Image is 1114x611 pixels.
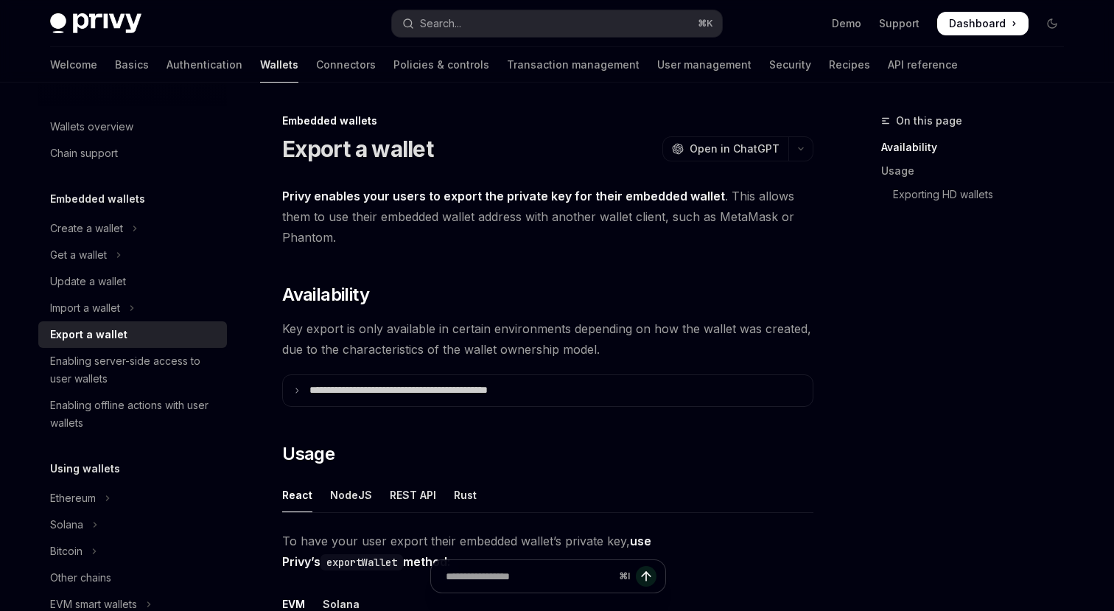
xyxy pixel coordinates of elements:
[282,136,433,162] h1: Export a wallet
[50,144,118,162] div: Chain support
[282,114,813,128] div: Embedded wallets
[881,183,1076,206] a: Exporting HD wallets
[50,47,97,83] a: Welcome
[38,538,227,565] button: Toggle Bitcoin section
[896,112,962,130] span: On this page
[454,478,477,512] div: Rust
[392,10,722,37] button: Open search
[50,246,107,264] div: Get a wallet
[282,189,725,203] strong: Privy enables your users to export the private key for their embedded wallet
[282,478,312,512] div: React
[38,268,227,295] a: Update a wallet
[260,47,298,83] a: Wallets
[829,47,870,83] a: Recipes
[38,295,227,321] button: Toggle Import a wallet section
[282,283,369,307] span: Availability
[50,273,126,290] div: Update a wallet
[879,16,919,31] a: Support
[38,114,227,140] a: Wallets overview
[937,12,1029,35] a: Dashboard
[38,348,227,392] a: Enabling server-side access to user wallets
[50,118,133,136] div: Wallets overview
[50,516,83,534] div: Solana
[662,136,788,161] button: Open in ChatGPT
[888,47,958,83] a: API reference
[50,460,120,478] h5: Using wallets
[50,542,83,560] div: Bitcoin
[38,485,227,512] button: Toggle Ethereum section
[636,566,656,587] button: Send message
[38,565,227,591] a: Other chains
[38,392,227,436] a: Enabling offline actions with user wallets
[50,13,141,34] img: dark logo
[50,352,218,388] div: Enabling server-side access to user wallets
[320,554,403,570] code: exportWallet
[50,397,218,432] div: Enabling offline actions with user wallets
[881,136,1076,159] a: Availability
[38,140,227,167] a: Chain support
[50,326,127,343] div: Export a wallet
[881,159,1076,183] a: Usage
[330,478,372,512] div: NodeJS
[690,142,780,156] span: Open in ChatGPT
[50,569,111,587] div: Other chains
[38,215,227,242] button: Toggle Create a wallet section
[50,299,120,317] div: Import a wallet
[115,47,149,83] a: Basics
[698,18,713,29] span: ⌘ K
[507,47,640,83] a: Transaction management
[282,531,813,572] span: To have your user export their embedded wallet’s private key,
[38,321,227,348] a: Export a wallet
[420,15,461,32] div: Search...
[50,190,145,208] h5: Embedded wallets
[390,478,436,512] div: REST API
[282,442,334,466] span: Usage
[393,47,489,83] a: Policies & controls
[446,560,613,593] input: Ask a question...
[167,47,242,83] a: Authentication
[316,47,376,83] a: Connectors
[50,220,123,237] div: Create a wallet
[769,47,811,83] a: Security
[282,318,813,360] span: Key export is only available in certain environments depending on how the wallet was created, due...
[657,47,752,83] a: User management
[282,186,813,248] span: . This allows them to use their embedded wallet address with another wallet client, such as MetaM...
[38,242,227,268] button: Toggle Get a wallet section
[832,16,861,31] a: Demo
[1040,12,1064,35] button: Toggle dark mode
[38,512,227,538] button: Toggle Solana section
[949,16,1006,31] span: Dashboard
[50,489,96,507] div: Ethereum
